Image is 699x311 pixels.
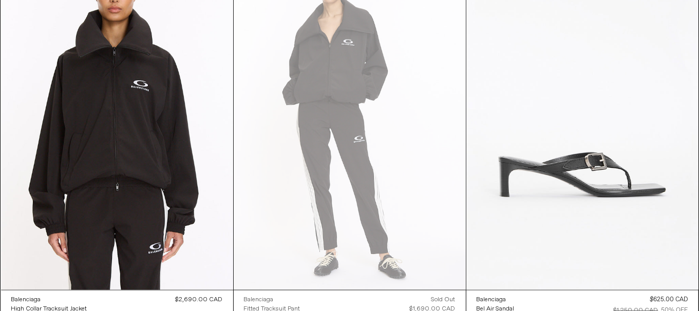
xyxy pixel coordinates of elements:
div: Balenciaga [244,296,274,305]
div: Balenciaga [477,296,506,305]
div: $625.00 CAD [650,296,688,305]
a: Balenciaga [244,296,300,305]
a: Balenciaga [477,296,515,305]
a: Balenciaga [11,296,87,305]
div: Sold out [431,296,456,305]
div: Balenciaga [11,296,41,305]
div: $2,690.00 CAD [176,296,223,305]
